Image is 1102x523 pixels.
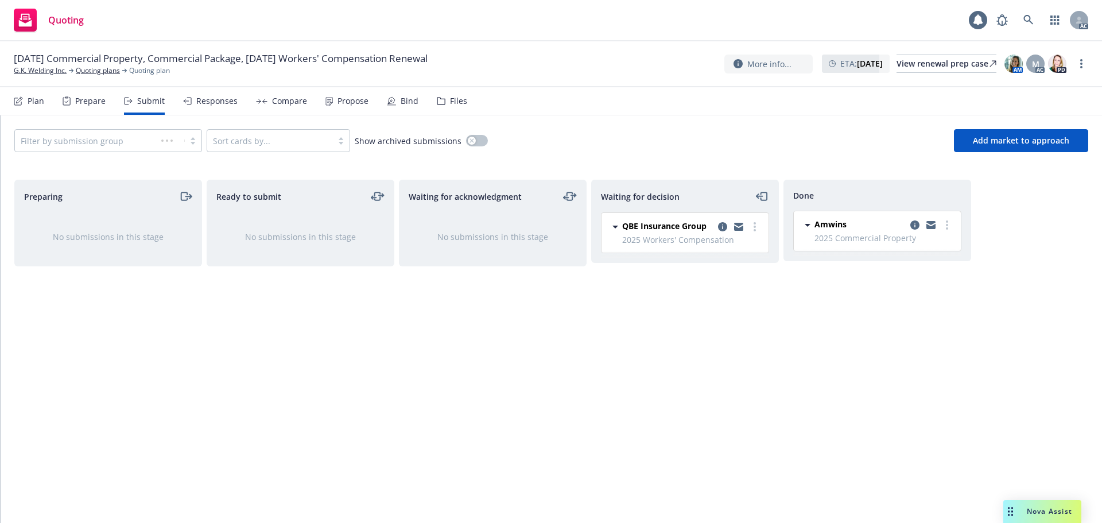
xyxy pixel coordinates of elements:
span: 2025 Workers' Compensation [622,234,762,246]
a: Quoting plans [76,65,120,76]
a: more [748,220,762,234]
a: View renewal prep case [897,55,996,73]
span: 2025 Commercial Property [814,232,954,244]
span: Waiting for acknowledgment [409,191,522,203]
a: Switch app [1043,9,1066,32]
span: QBE Insurance Group [622,220,707,232]
div: Plan [28,96,44,106]
a: copy logging email [908,218,922,232]
div: Drag to move [1003,500,1018,523]
span: Preparing [24,191,63,203]
a: moveRight [179,189,192,203]
a: moveLeft [755,189,769,203]
a: moveLeftRight [371,189,385,203]
span: Done [793,189,814,202]
a: Quoting [9,4,88,36]
div: No submissions in this stage [226,231,375,243]
a: copy logging email [732,220,746,234]
span: Nova Assist [1027,506,1072,516]
img: photo [1048,55,1066,73]
a: Search [1017,9,1040,32]
div: Compare [272,96,307,106]
div: Propose [337,96,368,106]
div: Responses [196,96,238,106]
span: [DATE] Commercial Property, Commercial Package, [DATE] Workers' Compensation Renewal [14,52,428,65]
span: Show archived submissions [355,135,461,147]
div: Submit [137,96,165,106]
a: moveLeftRight [563,189,577,203]
a: more [940,218,954,232]
strong: [DATE] [857,58,883,69]
span: More info... [747,58,791,70]
button: Nova Assist [1003,500,1081,523]
div: Bind [401,96,418,106]
button: More info... [724,55,813,73]
span: M [1032,58,1039,70]
a: copy logging email [924,218,938,232]
div: View renewal prep case [897,55,996,72]
div: Prepare [75,96,106,106]
a: copy logging email [716,220,730,234]
img: photo [1004,55,1023,73]
span: Amwins [814,218,847,230]
span: Waiting for decision [601,191,680,203]
a: more [1074,57,1088,71]
span: Ready to submit [216,191,281,203]
a: G.K. Welding Inc. [14,65,67,76]
div: No submissions in this stage [33,231,183,243]
span: Quoting [48,16,84,25]
div: No submissions in this stage [418,231,568,243]
span: Quoting plan [129,65,170,76]
span: Add market to approach [973,135,1069,146]
a: Report a Bug [991,9,1014,32]
button: Add market to approach [954,129,1088,152]
div: Files [450,96,467,106]
span: ETA : [840,57,883,69]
